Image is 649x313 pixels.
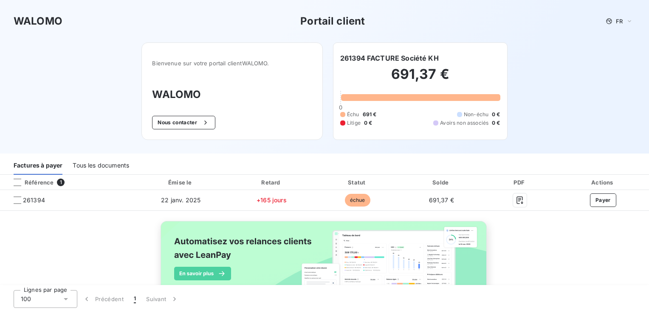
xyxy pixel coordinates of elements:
[14,14,62,29] h3: WALOMO
[7,179,54,186] div: Référence
[559,178,647,187] div: Actions
[339,104,342,111] span: 0
[23,196,45,204] span: 261394
[230,178,313,187] div: Retard
[152,116,215,129] button: Nous contacter
[402,178,481,187] div: Solde
[135,178,226,187] div: Émise le
[57,179,65,186] span: 1
[152,60,312,67] span: Bienvenue sur votre portail client WALOMO .
[257,196,287,204] span: +165 jours
[429,196,454,204] span: 691,37 €
[317,178,398,187] div: Statut
[340,66,500,91] h2: 691,37 €
[161,196,200,204] span: 22 janv. 2025
[492,111,500,118] span: 0 €
[21,295,31,303] span: 100
[347,119,361,127] span: Litige
[440,119,488,127] span: Avoirs non associés
[464,111,488,118] span: Non-échu
[340,53,439,63] h6: 261394 FACTURE Société KH
[14,157,62,175] div: Factures à payer
[485,178,556,187] div: PDF
[152,87,312,102] h3: WALOMO
[77,290,129,308] button: Précédent
[363,111,377,118] span: 691 €
[590,193,616,207] button: Payer
[134,295,136,303] span: 1
[300,14,365,29] h3: Portail client
[73,157,129,175] div: Tous les documents
[129,290,141,308] button: 1
[141,290,184,308] button: Suivant
[616,18,623,25] span: FR
[347,111,359,118] span: Échu
[345,194,370,207] span: échue
[364,119,372,127] span: 0 €
[492,119,500,127] span: 0 €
